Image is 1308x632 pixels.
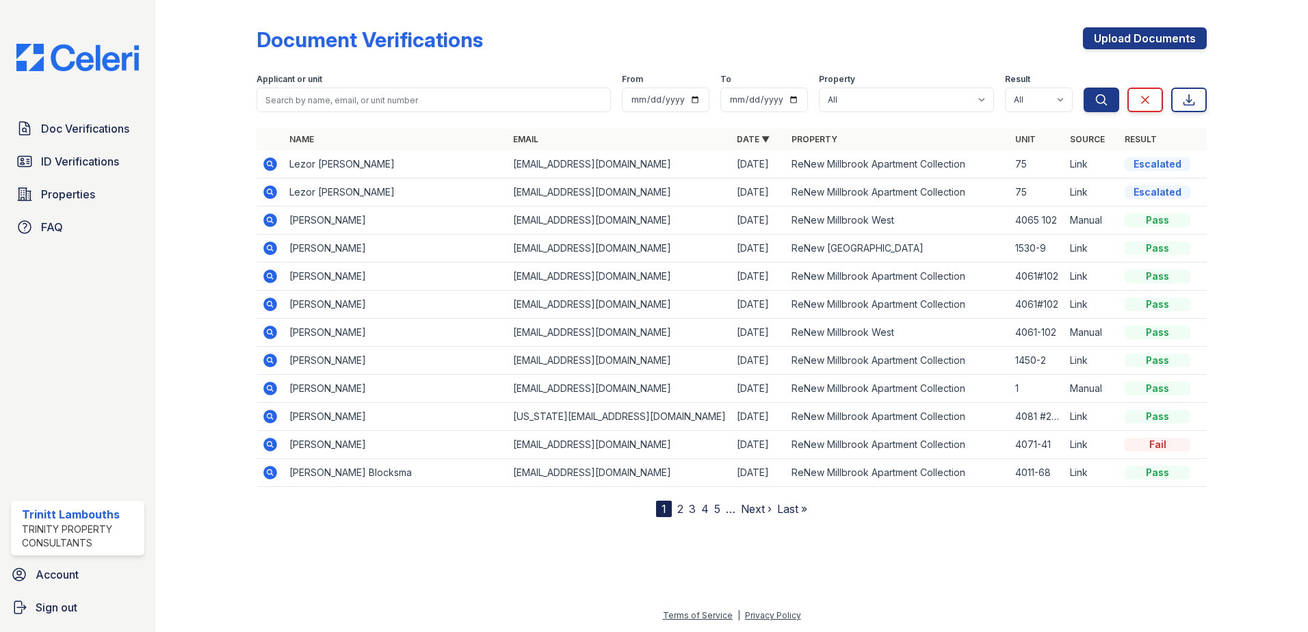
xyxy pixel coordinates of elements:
td: [PERSON_NAME] [284,207,508,235]
span: Doc Verifications [41,120,129,137]
div: Trinity Property Consultants [22,523,139,550]
a: Property [792,134,837,144]
td: ReNew Millbrook Apartment Collection [786,291,1010,319]
td: [EMAIL_ADDRESS][DOMAIN_NAME] [508,179,731,207]
a: Email [513,134,538,144]
td: ReNew Millbrook Apartment Collection [786,347,1010,375]
td: Link [1064,291,1119,319]
td: [DATE] [731,375,786,403]
td: [EMAIL_ADDRESS][DOMAIN_NAME] [508,291,731,319]
label: Property [819,74,855,85]
td: [DATE] [731,263,786,291]
td: Link [1064,235,1119,263]
a: Name [289,134,314,144]
td: ReNew Millbrook Apartment Collection [786,375,1010,403]
td: ReNew Millbrook Apartment Collection [786,179,1010,207]
td: [DATE] [731,431,786,459]
label: From [622,74,643,85]
td: ReNew Millbrook Apartment Collection [786,403,1010,431]
td: Manual [1064,207,1119,235]
td: [PERSON_NAME] [284,347,508,375]
td: [DATE] [731,179,786,207]
a: Properties [11,181,144,208]
label: To [720,74,731,85]
td: [EMAIL_ADDRESS][DOMAIN_NAME] [508,459,731,487]
td: [PERSON_NAME] [284,431,508,459]
td: 4081 #204 [1010,403,1064,431]
td: [EMAIL_ADDRESS][DOMAIN_NAME] [508,263,731,291]
a: Source [1070,134,1105,144]
td: Link [1064,150,1119,179]
td: [DATE] [731,347,786,375]
td: 75 [1010,179,1064,207]
td: 4065 102 [1010,207,1064,235]
div: Document Verifications [257,27,483,52]
td: [EMAIL_ADDRESS][DOMAIN_NAME] [508,150,731,179]
td: Link [1064,459,1119,487]
div: Pass [1125,298,1190,311]
div: Fail [1125,438,1190,451]
td: [PERSON_NAME] [284,235,508,263]
td: 4071-41 [1010,431,1064,459]
a: Account [5,561,150,588]
td: Link [1064,263,1119,291]
td: ReNew Millbrook West [786,207,1010,235]
td: ReNew [GEOGRAPHIC_DATA] [786,235,1010,263]
div: Pass [1125,213,1190,227]
td: 1450-2 [1010,347,1064,375]
a: Date ▼ [737,134,770,144]
input: Search by name, email, or unit number [257,88,611,112]
a: Last » [777,502,807,516]
td: [EMAIL_ADDRESS][DOMAIN_NAME] [508,235,731,263]
td: 4061-102 [1010,319,1064,347]
div: Pass [1125,326,1190,339]
div: Pass [1125,382,1190,395]
td: [EMAIL_ADDRESS][DOMAIN_NAME] [508,375,731,403]
a: Doc Verifications [11,115,144,142]
td: [DATE] [731,459,786,487]
td: ReNew Millbrook Apartment Collection [786,150,1010,179]
div: Pass [1125,269,1190,283]
td: 75 [1010,150,1064,179]
td: ReNew Millbrook Apartment Collection [786,431,1010,459]
span: Properties [41,186,95,202]
a: 4 [701,502,709,516]
div: Pass [1125,410,1190,423]
td: [EMAIL_ADDRESS][DOMAIN_NAME] [508,347,731,375]
td: Lezor [PERSON_NAME] [284,179,508,207]
a: Terms of Service [663,610,733,620]
td: 1530-9 [1010,235,1064,263]
div: Pass [1125,466,1190,479]
div: Pass [1125,241,1190,255]
td: Link [1064,347,1119,375]
td: Link [1064,403,1119,431]
td: 4011-68 [1010,459,1064,487]
div: 1 [656,501,672,517]
td: [DATE] [731,319,786,347]
a: Sign out [5,594,150,621]
td: [DATE] [731,403,786,431]
a: 2 [677,502,683,516]
td: [EMAIL_ADDRESS][DOMAIN_NAME] [508,319,731,347]
a: 3 [689,502,696,516]
td: [DATE] [731,291,786,319]
td: Lezor [PERSON_NAME] [284,150,508,179]
a: Next › [741,502,772,516]
label: Applicant or unit [257,74,322,85]
td: 4061#102 [1010,291,1064,319]
a: 5 [714,502,720,516]
td: Link [1064,431,1119,459]
img: CE_Logo_Blue-a8612792a0a2168367f1c8372b55b34899dd931a85d93a1a3d3e32e68fde9ad4.png [5,44,150,71]
td: [DATE] [731,150,786,179]
td: [DATE] [731,207,786,235]
td: [EMAIL_ADDRESS][DOMAIN_NAME] [508,431,731,459]
span: Sign out [36,599,77,616]
td: Manual [1064,375,1119,403]
td: [US_STATE][EMAIL_ADDRESS][DOMAIN_NAME] [508,403,731,431]
td: ReNew Millbrook Apartment Collection [786,263,1010,291]
td: ReNew Millbrook West [786,319,1010,347]
a: FAQ [11,213,144,241]
a: ID Verifications [11,148,144,175]
a: Result [1125,134,1157,144]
